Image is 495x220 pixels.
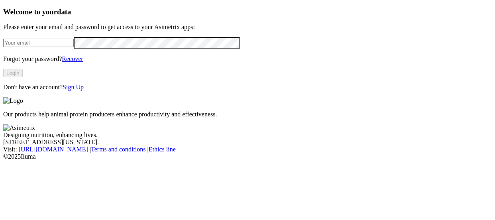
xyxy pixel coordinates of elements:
[62,55,83,62] a: Recover
[3,97,23,104] img: Logo
[3,124,35,132] img: Asimetrix
[3,69,23,77] button: Login
[3,139,492,146] div: [STREET_ADDRESS][US_STATE].
[149,146,176,153] a: Ethics line
[19,146,88,153] a: [URL][DOMAIN_NAME]
[3,39,74,47] input: Your email
[3,111,492,118] p: Our products help animal protein producers enhance productivity and effectiveness.
[3,84,492,91] p: Don't have an account?
[3,146,492,153] div: Visit : | |
[3,8,492,16] h3: Welcome to your
[63,84,84,90] a: Sign Up
[3,132,492,139] div: Designing nutrition, enhancing lives.
[91,146,146,153] a: Terms and conditions
[3,153,492,160] div: © 2025 Iluma
[57,8,71,16] span: data
[3,55,492,63] p: Forgot your password?
[3,24,492,31] p: Please enter your email and password to get access to your Asimetrix apps:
